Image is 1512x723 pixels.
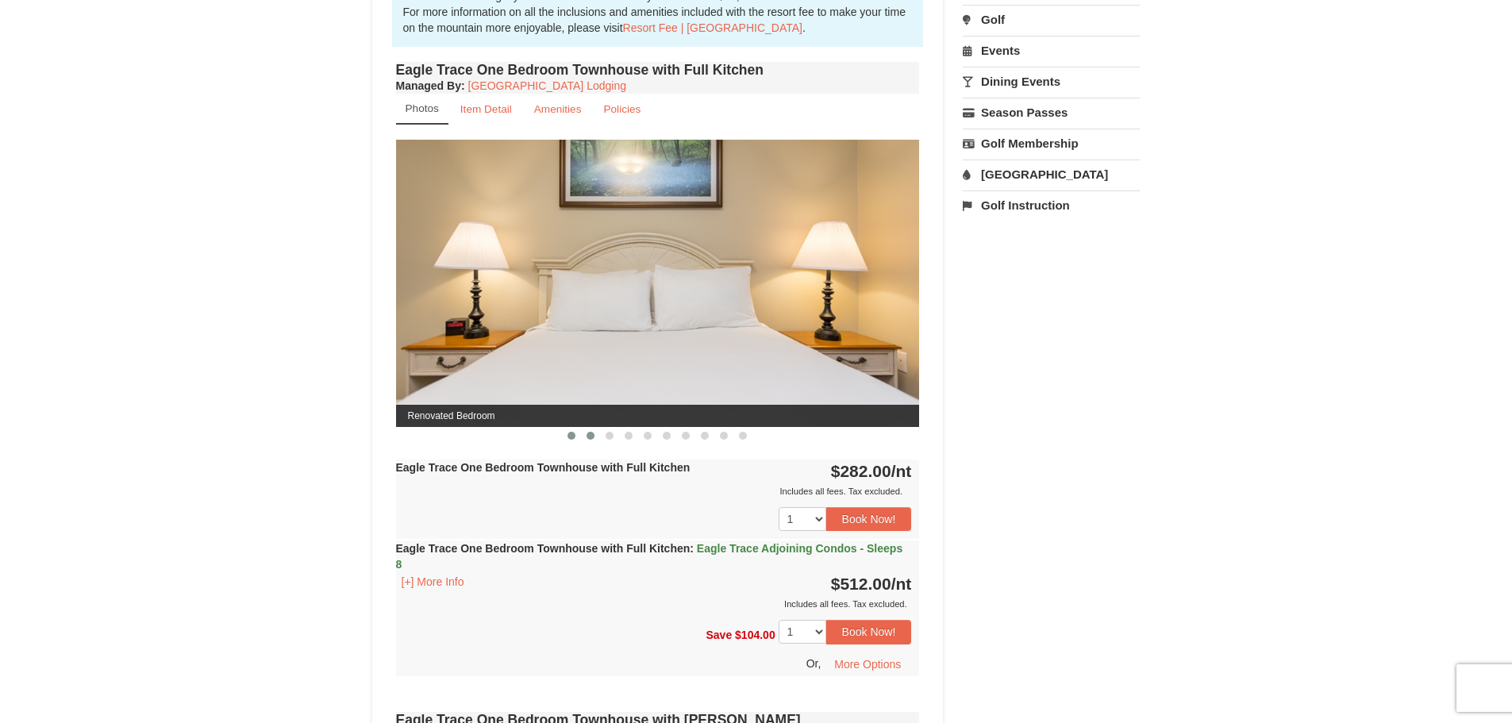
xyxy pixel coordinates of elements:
h4: Eagle Trace One Bedroom Townhouse with Full Kitchen [396,62,920,78]
a: Dining Events [963,67,1140,96]
small: Item Detail [460,103,512,115]
a: [GEOGRAPHIC_DATA] Lodging [468,79,626,92]
div: Includes all fees. Tax excluded. [396,596,912,612]
img: Renovated Bedroom [396,140,920,426]
strong: : [396,79,465,92]
span: Managed By [396,79,461,92]
strong: Eagle Trace One Bedroom Townhouse with Full Kitchen [396,461,691,474]
span: $512.00 [831,575,891,593]
span: Renovated Bedroom [396,405,920,427]
a: Events [963,36,1140,65]
div: Includes all fees. Tax excluded. [396,483,912,499]
a: [GEOGRAPHIC_DATA] [963,160,1140,189]
a: Season Passes [963,98,1140,127]
span: $104.00 [735,629,775,641]
a: Golf Instruction [963,190,1140,220]
small: Amenities [534,103,582,115]
span: /nt [891,462,912,480]
button: More Options [824,652,911,676]
button: [+] More Info [396,573,470,590]
a: Policies [593,94,651,125]
button: Book Now! [826,620,912,644]
span: Save [706,629,732,641]
a: Amenities [524,94,592,125]
span: Or, [806,656,821,669]
button: Book Now! [826,507,912,531]
small: Photos [406,102,439,114]
span: /nt [891,575,912,593]
strong: $282.00 [831,462,912,480]
strong: Eagle Trace One Bedroom Townhouse with Full Kitchen [396,542,903,571]
a: Golf Membership [963,129,1140,158]
small: Policies [603,103,641,115]
a: Item Detail [450,94,522,125]
a: Golf [963,5,1140,34]
a: Resort Fee | [GEOGRAPHIC_DATA] [623,21,802,34]
span: : [690,542,694,555]
a: Photos [396,94,448,125]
